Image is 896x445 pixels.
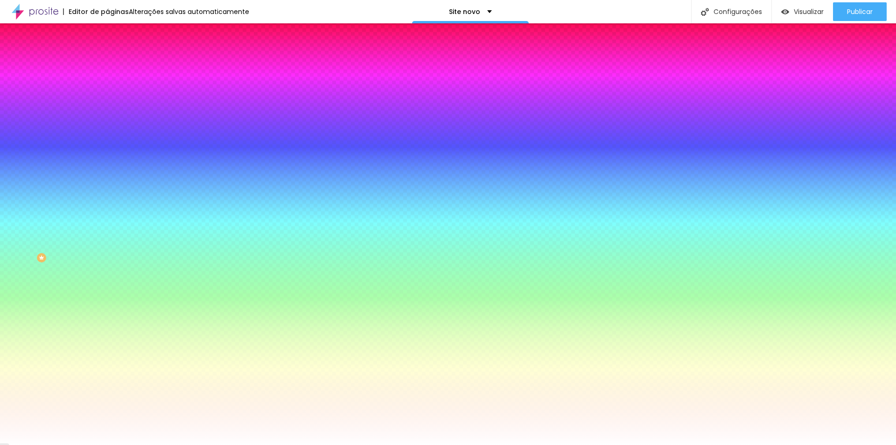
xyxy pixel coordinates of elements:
[833,2,887,21] button: Publicar
[701,8,709,16] img: Ícone
[129,7,249,16] font: Alterações salvas automaticamente
[847,7,873,16] font: Publicar
[69,7,129,16] font: Editor de páginas
[714,7,762,16] font: Configurações
[449,7,480,16] font: Site novo
[781,8,789,16] img: view-1.svg
[772,2,833,21] button: Visualizar
[794,7,824,16] font: Visualizar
